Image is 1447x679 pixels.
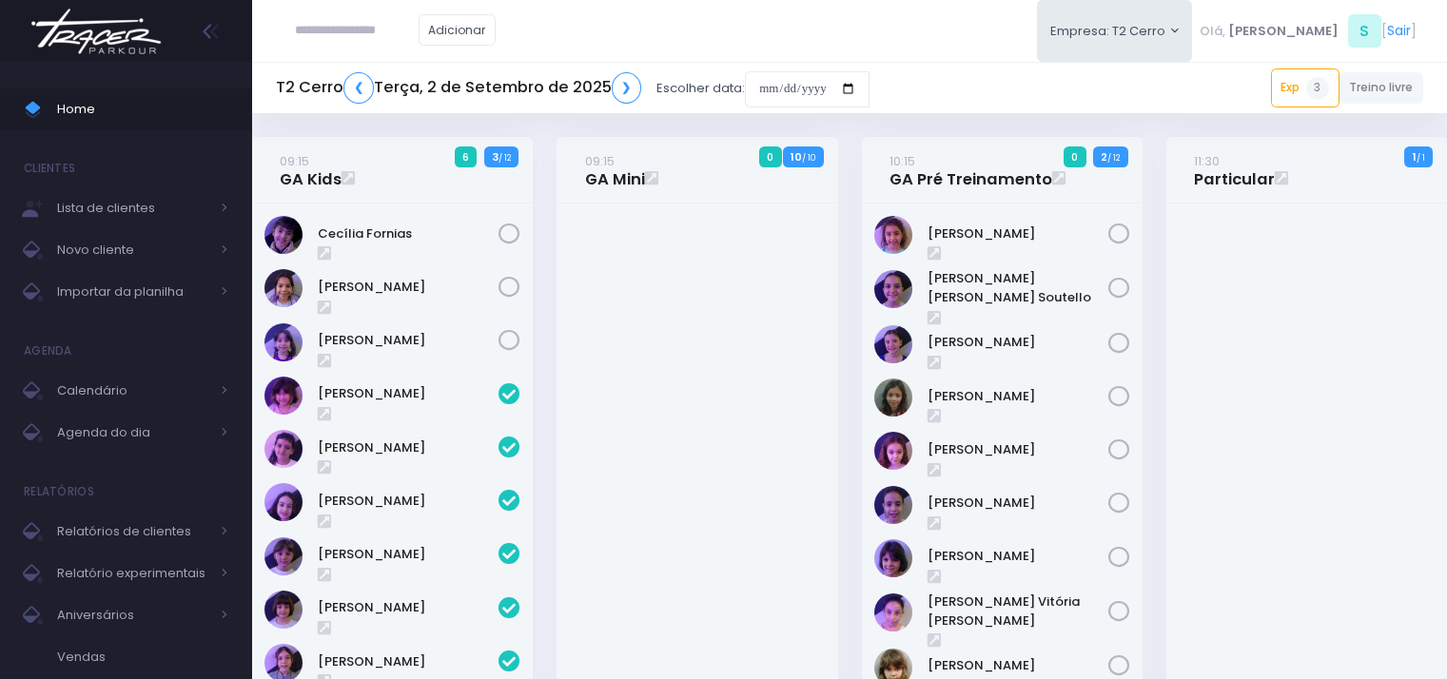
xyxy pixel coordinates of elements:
[57,280,209,304] span: Importar da planilha
[1228,22,1339,41] span: [PERSON_NAME]
[802,152,815,164] small: / 10
[928,269,1108,306] a: [PERSON_NAME] [PERSON_NAME] Soutello
[343,72,374,104] a: ❮
[57,238,209,262] span: Novo cliente
[57,196,209,221] span: Lista de clientes
[1194,151,1275,189] a: 11:30Particular
[1339,72,1424,104] a: Treino livre
[612,72,642,104] a: ❯
[57,97,228,122] span: Home
[280,152,309,170] small: 09:15
[499,152,511,164] small: / 12
[318,331,499,350] a: [PERSON_NAME]
[1101,149,1107,165] strong: 2
[890,152,915,170] small: 10:15
[57,420,209,445] span: Agenda do dia
[264,323,303,361] img: Nina Elias
[455,146,478,167] span: 6
[1348,14,1381,48] span: S
[928,333,1108,352] a: [PERSON_NAME]
[874,539,912,577] img: Malu Bernardes
[24,473,94,511] h4: Relatórios
[264,537,303,575] img: Maria Clara Frateschi
[928,440,1108,459] a: [PERSON_NAME]
[57,519,209,544] span: Relatórios de clientes
[928,547,1108,566] a: [PERSON_NAME]
[928,494,1108,513] a: [PERSON_NAME]
[874,593,912,631] img: Maria Vitória Silva Moura
[276,72,641,104] h5: T2 Cerro Terça, 2 de Setembro de 2025
[874,270,912,308] img: Ana Helena Soutello
[318,278,499,297] a: [PERSON_NAME]
[264,377,303,415] img: Chiara Real Oshima Hirata
[57,603,209,628] span: Aniversários
[318,492,499,511] a: [PERSON_NAME]
[318,598,499,617] a: [PERSON_NAME]
[874,216,912,254] img: Alice Oliveira Castro
[264,591,303,629] img: Mariana Abramo
[1271,68,1339,107] a: Exp3
[1413,149,1417,165] strong: 1
[874,325,912,363] img: Jasmim rocha
[1306,77,1329,100] span: 3
[1194,152,1220,170] small: 11:30
[874,378,912,417] img: Julia de Campos Munhoz
[928,656,1108,675] a: [PERSON_NAME]
[57,561,209,586] span: Relatório experimentais
[318,224,499,243] a: Cecília Fornias
[1387,21,1411,41] a: Sair
[318,438,499,457] a: [PERSON_NAME]
[1107,152,1120,164] small: / 12
[585,152,615,170] small: 09:15
[492,149,499,165] strong: 3
[264,483,303,521] img: Isabela de Brito Moffa
[318,545,499,564] a: [PERSON_NAME]
[791,149,802,165] strong: 10
[759,146,782,167] span: 0
[318,652,499,671] a: [PERSON_NAME]
[57,378,209,403] span: Calendário
[874,432,912,470] img: Luisa Tomchinsky Montezano
[890,151,1052,189] a: 10:15GA Pré Treinamento
[1192,10,1423,52] div: [ ]
[585,151,645,189] a: 09:15GA Mini
[264,430,303,468] img: Clara Guimaraes Kron
[928,224,1108,243] a: [PERSON_NAME]
[24,149,75,187] h4: Clientes
[419,14,497,46] a: Adicionar
[276,67,870,110] div: Escolher data:
[318,384,499,403] a: [PERSON_NAME]
[57,645,228,669] span: Vendas
[24,332,72,370] h4: Agenda
[264,216,303,254] img: Cecília Fornias Gomes
[1417,152,1425,164] small: / 1
[1064,146,1086,167] span: 0
[928,592,1108,630] a: [PERSON_NAME] Vitória [PERSON_NAME]
[1200,22,1225,41] span: Olá,
[928,387,1108,406] a: [PERSON_NAME]
[874,486,912,524] img: Luzia Rolfini Fernandes
[280,151,342,189] a: 09:15GA Kids
[264,269,303,307] img: Marina Árju Aragão Abreu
